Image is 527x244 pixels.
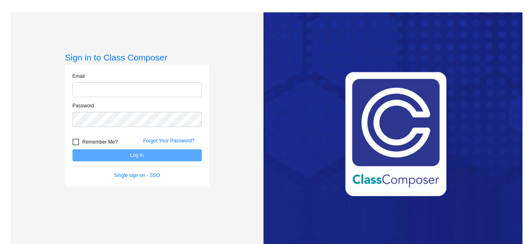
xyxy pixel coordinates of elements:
a: Single sign on - SSO [114,172,160,178]
a: Forgot Your Password? [143,138,195,144]
span: Remember Me? [82,137,118,147]
h3: Sign in to Class Composer [65,52,209,63]
button: Log In [72,149,202,161]
label: Password [72,102,94,109]
label: Email [72,72,85,80]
